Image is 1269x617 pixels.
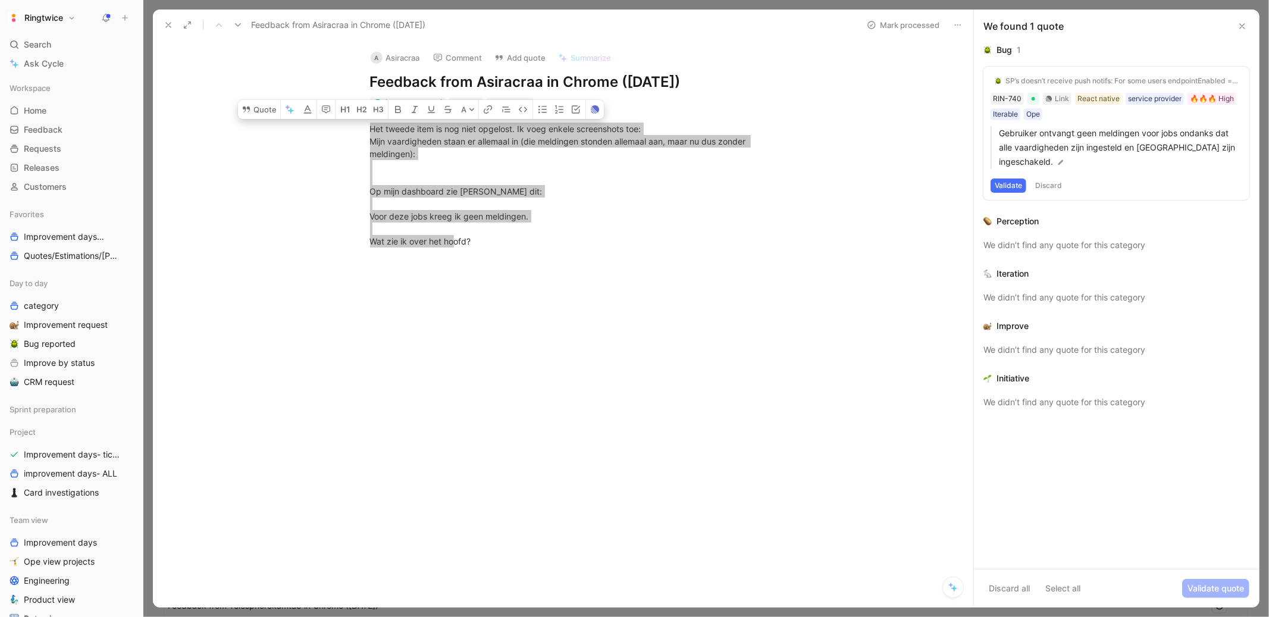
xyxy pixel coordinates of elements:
div: Favorites [5,205,138,223]
img: 🤖 [10,377,19,387]
a: 🧞‍♂️Product view [5,591,138,609]
a: 🐌Improvement request [5,316,138,334]
span: Improvement request [24,319,108,331]
span: Summarize [571,52,612,63]
button: Summarize [553,49,617,66]
a: Customers [5,178,138,196]
span: [PERSON_NAME] [386,99,443,108]
span: Team view [10,514,48,526]
button: 🤸 [7,555,21,569]
div: ProjectImprovement days- tickets readyimprovement days- ALL♟️Card investigations [5,423,138,502]
div: Initiative [997,371,1029,386]
img: ♟️ [10,488,19,497]
button: ♟️ [7,486,21,500]
span: Workspace [10,82,51,94]
a: Improve by status [5,354,138,372]
div: Project [5,423,138,441]
img: 🐇 [983,270,992,278]
a: Improvement days- tickets ready [5,446,138,463]
div: Day to day [5,274,138,292]
div: We didn’t find any quote for this category [983,343,1249,357]
a: category [5,297,138,315]
span: Card investigations [24,487,99,499]
div: A [371,52,383,64]
img: pen.svg [1057,158,1065,167]
span: improvement days- ALL [24,468,117,480]
div: We didn’t find any quote for this category [983,395,1249,409]
h1: Feedback from Asiracraa in Chrome ([DATE]) [370,73,782,92]
a: Ask Cycle [5,55,138,73]
div: We didn’t find any quote for this category [983,290,1249,305]
button: Discard [1031,178,1066,193]
button: Comment [428,49,488,66]
a: Requests [5,140,138,158]
button: Add quote [489,49,552,66]
span: category [24,300,59,312]
span: Bug reported [24,338,76,350]
img: 🪲 [983,46,992,54]
button: 🐌 [7,318,21,332]
a: Home [5,102,138,120]
button: Quote [238,100,280,119]
span: Sprint preparation [10,403,76,415]
span: Ask Cycle [24,57,64,71]
button: AAsiracraa [365,49,425,67]
div: We found 1 quote [983,19,1064,33]
a: Improvement daysTeam view [5,228,138,246]
img: 🤸 [10,557,19,566]
span: Feedback [24,124,62,136]
span: Search [24,37,51,52]
img: Ringtwice [8,12,20,24]
button: Mark processed [861,17,945,33]
div: Day to daycategory🐌Improvement request🪲Bug reportedImprove by status🤖CRM request [5,274,138,391]
div: To process [487,98,534,109]
div: SP’s doesn’t receive push notifs: For some users endpointEnabled = false and so don't receive job... [1005,76,1238,86]
span: Favorites [10,208,44,220]
span: Improve by status [24,357,95,369]
a: Improvement days [5,534,138,552]
div: Team view [5,511,138,529]
p: Gebruiker ontvangt geen meldingen voor jobs ondanks dat alle vaardigheden zijn ingesteld en [GEOG... [999,126,1242,169]
h1: Ringtwice [24,12,63,23]
div: Perception [997,214,1039,228]
div: Sprint preparation [5,400,138,422]
button: A [458,100,478,119]
div: Cycle [461,98,481,109]
span: Engineering [24,575,70,587]
span: To process [495,98,531,109]
span: Day to day [10,277,48,289]
div: Improve [997,319,1029,333]
button: 🤖 [7,375,21,389]
div: We didn’t find any quote for this category [983,238,1249,252]
span: Requests [24,143,61,155]
a: 🪲Bug reported [5,335,138,353]
button: 🪲 [7,337,21,351]
a: 🤸Ope view projects [5,553,138,571]
span: Improvement days- tickets ready [24,449,124,461]
img: 🌱 [983,374,992,383]
button: Discard all [983,579,1035,598]
span: Customers [24,181,67,193]
img: 🥔 [983,217,992,225]
span: Quotes/Estimations/[PERSON_NAME] [24,250,118,262]
a: Feedback [5,121,138,139]
div: Sprint preparation [5,400,138,418]
button: RingtwiceRingtwice [5,10,79,26]
a: 🤖CRM request [5,373,138,391]
div: Iteration [997,267,1029,281]
a: ♟️Card investigations [5,484,138,502]
span: Project [10,426,36,438]
span: Improvement days [24,537,97,549]
span: Feedback from Asiracraa in Chrome ([DATE]) [251,18,425,32]
button: Validate [991,178,1026,193]
span: Ope view projects [24,556,95,568]
div: 1 [1017,43,1021,57]
a: Releases [5,159,138,177]
img: 🪲 [995,77,1002,84]
div: Search [5,36,138,54]
div: Workspace [5,79,138,97]
img: 🪲 [10,339,19,349]
button: 🪲SP’s doesn’t receive push notifs: For some users endpointEnabled = false and so don't receive jo... [991,74,1242,88]
button: Select all [1040,579,1086,598]
button: Validate quote [1182,579,1249,598]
